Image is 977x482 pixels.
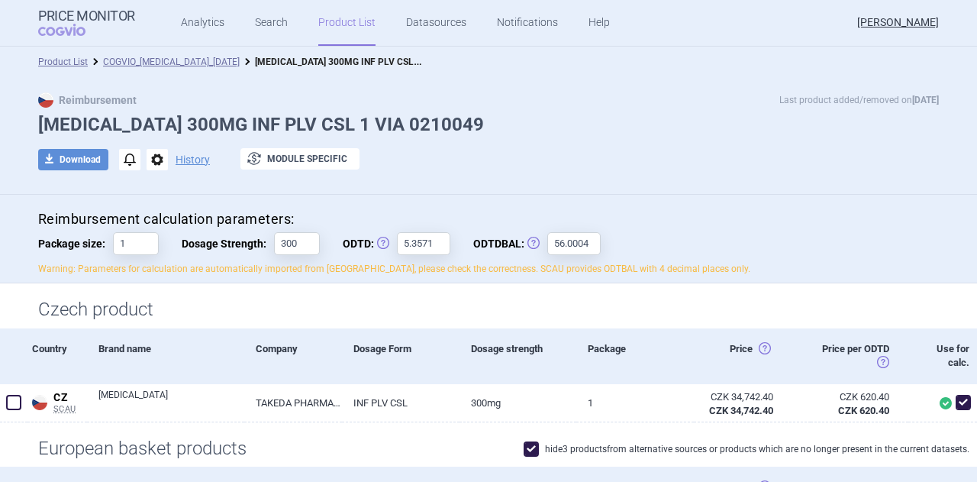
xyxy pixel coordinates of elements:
[38,299,939,321] h1: Czech product
[176,154,210,165] button: History
[342,328,459,383] div: Dosage Form
[576,384,694,422] a: 1
[524,442,969,457] label: hide 3 products from alternative sources or products which are no longer present in the current d...
[38,57,88,67] a: Product List
[38,438,939,460] h1: European basket products
[822,390,889,404] div: CZK 620.40
[397,232,450,255] input: ODTD:
[182,232,274,255] span: Dosage Strength:
[103,57,240,67] a: COGVIO_[MEDICAL_DATA]_[DATE]
[908,328,977,383] div: Use for calc.
[38,92,53,108] img: CZ
[98,388,244,416] a: [MEDICAL_DATA]
[27,388,87,415] a: CZCZSCAU
[694,328,811,383] div: Price
[547,232,601,255] input: ODTDBAL:
[811,384,908,424] a: CZK 620.40CZK 620.40
[459,328,577,383] div: Dosage strength
[38,263,939,276] p: Warning: Parameters for calculation are automatically imported from [GEOGRAPHIC_DATA], please che...
[38,24,107,36] span: COGVIO
[32,395,47,410] img: Czech Republic
[53,391,87,405] span: CZ
[38,94,137,106] strong: Reimbursement
[38,8,135,24] strong: Price Monitor
[811,328,908,383] div: Price per ODTD
[709,405,773,416] strong: CZK 34,742.40
[38,114,939,136] h1: [MEDICAL_DATA] 300MG INF PLV CSL 1 VIA 0210049
[576,328,694,383] div: Package
[342,384,459,422] a: INF PLV CSL
[274,232,320,255] input: Dosage Strength:
[705,390,774,404] div: CZK 34,742.40
[343,232,397,255] span: ODTD:
[459,384,577,422] a: 300MG
[87,328,244,383] div: Brand name
[240,54,423,70] li: ENTYVIO 300MG INF PLV CSL 1 VIA 0210049
[113,232,159,255] input: Package size:
[705,390,774,418] abbr: Česko ex-factory
[53,404,87,415] span: SCAU
[27,328,87,383] div: Country
[244,384,342,422] a: TAKEDA PHARMA A/S, VALLENSBAEK STRAND
[88,54,240,70] li: COGVIO_ENTYVIO_05.09.2025
[38,149,108,170] button: Download
[779,92,939,108] p: Last product added/removed on
[244,328,342,383] div: Company
[38,210,939,229] h4: Reimbursement calculation parameters:
[912,95,939,105] strong: [DATE]
[240,148,360,170] button: Module specific
[255,53,479,68] strong: [MEDICAL_DATA] 300MG INF PLV CSL 1 VIA 0210049
[38,232,113,255] span: Package size:
[838,405,889,416] strong: CZK 620.40
[38,54,88,70] li: Product List
[473,232,547,255] span: ODTDBAL:
[38,8,135,37] a: Price MonitorCOGVIO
